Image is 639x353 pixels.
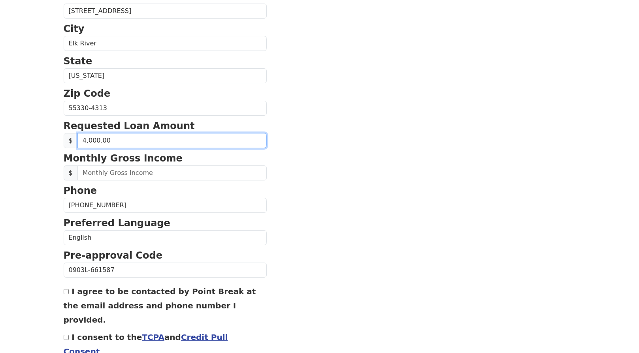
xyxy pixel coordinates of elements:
span: $ [64,133,78,148]
input: Phone [64,198,267,213]
input: Zip Code [64,101,267,116]
strong: City [64,23,85,34]
label: I agree to be contacted by Point Break at the email address and phone number I provided. [64,287,256,325]
input: Street Address [64,4,267,19]
input: Pre-approval Code [64,263,267,278]
p: Monthly Gross Income [64,151,267,165]
strong: Phone [64,185,97,196]
a: TCPA [142,332,164,342]
strong: Pre-approval Code [64,250,163,261]
input: 0.00 [77,133,267,148]
strong: Zip Code [64,88,111,99]
span: $ [64,165,78,180]
strong: State [64,56,92,67]
strong: Preferred Language [64,218,170,229]
input: Monthly Gross Income [77,165,267,180]
strong: Requested Loan Amount [64,120,195,131]
input: City [64,36,267,51]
